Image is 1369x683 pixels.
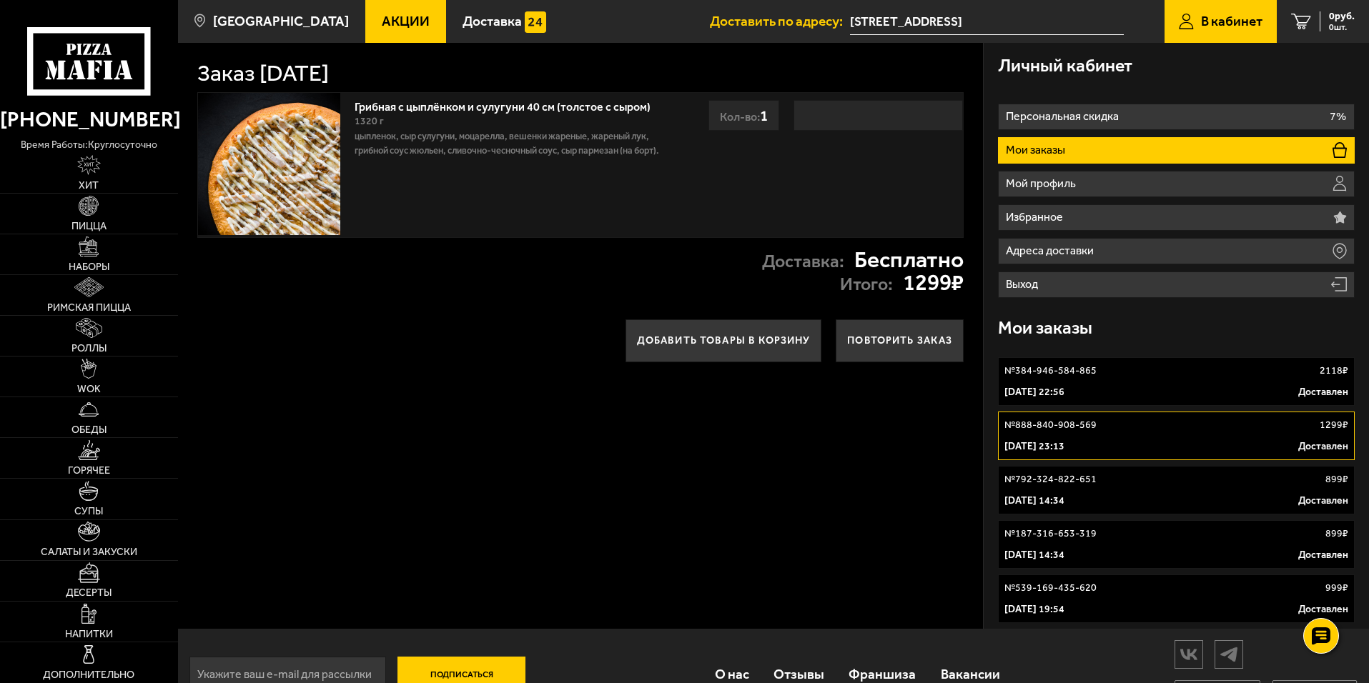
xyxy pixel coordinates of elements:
span: Супы [74,507,103,517]
span: WOK [77,384,101,394]
p: Мой профиль [1006,178,1079,189]
p: Доставлен [1298,602,1348,617]
p: Доставлен [1298,548,1348,562]
span: Напитки [65,629,113,639]
p: № 888-840-908-569 [1004,418,1097,432]
p: Адреса доставки [1006,245,1097,256]
p: Мои заказы [1006,144,1069,156]
span: Акции [382,14,430,28]
p: 2118 ₽ [1320,364,1348,378]
a: №384-946-584-8652118₽[DATE] 22:56Доставлен [998,357,1355,406]
img: vk [1175,642,1202,667]
a: Грибная с цыплёнком и сулугуни 40 см (толстое с сыром) [355,96,665,114]
p: Доставка: [762,253,844,271]
h3: Мои заказы [998,319,1092,337]
p: [DATE] 14:34 [1004,494,1064,508]
span: 1320 г [355,115,384,127]
p: Избранное [1006,211,1067,223]
span: Римская пицца [47,303,131,313]
span: 0 шт. [1329,23,1355,31]
span: Горячее [68,466,110,476]
p: № 384-946-584-865 [1004,364,1097,378]
p: Доставлен [1298,494,1348,508]
span: 0 руб. [1329,11,1355,21]
span: [GEOGRAPHIC_DATA] [213,14,349,28]
p: Персональная скидка [1006,111,1122,122]
span: Дополнительно [43,670,134,680]
span: Обеды [71,425,107,435]
a: №539-169-435-620999₽[DATE] 19:54Доставлен [998,574,1355,623]
a: №792-324-822-651899₽[DATE] 14:34Доставлен [998,466,1355,514]
p: 899 ₽ [1325,472,1348,487]
p: цыпленок, сыр сулугуни, моцарелла, вешенки жареные, жареный лук, грибной соус Жюльен, сливочно-че... [355,129,667,158]
p: 999 ₽ [1325,581,1348,595]
span: 1 [760,106,768,124]
span: Наборы [69,262,109,272]
p: [DATE] 19:54 [1004,602,1064,617]
p: № 792-324-822-651 [1004,472,1097,487]
span: В кабинет [1201,14,1262,28]
div: Кол-во: [708,100,779,131]
a: №187-316-653-319899₽[DATE] 14:34Доставлен [998,520,1355,569]
span: Салаты и закуски [41,547,137,557]
p: 899 ₽ [1325,527,1348,541]
p: 7% [1330,111,1346,122]
span: Пицца [71,221,107,231]
h1: Заказ [DATE] [197,62,329,85]
input: Ваш адрес доставки [850,9,1124,35]
img: tg [1215,642,1242,667]
span: Доставить по адресу: [710,14,850,28]
a: №888-840-908-5691299₽[DATE] 23:13Доставлен [998,412,1355,460]
p: Доставлен [1298,385,1348,399]
button: Повторить заказ [836,319,964,362]
p: 1299 ₽ [1320,418,1348,432]
strong: 1299 ₽ [903,271,964,294]
button: Добавить товары в корзину [626,319,822,362]
p: № 539-169-435-620 [1004,581,1097,595]
strong: Бесплатно [854,249,964,271]
p: [DATE] 23:13 [1004,439,1064,454]
span: Доставка [463,14,522,28]
p: Итого: [840,276,893,294]
img: 15daf4d41897b9f0e9f617042186c801.svg [525,11,546,33]
p: Доставлен [1298,439,1348,454]
p: № 187-316-653-319 [1004,527,1097,541]
h3: Личный кабинет [998,57,1132,75]
span: Хит [79,181,99,191]
p: [DATE] 14:34 [1004,548,1064,562]
span: Десерты [66,588,112,598]
p: Выход [1006,279,1042,290]
p: [DATE] 22:56 [1004,385,1064,399]
span: Роллы [71,344,107,354]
